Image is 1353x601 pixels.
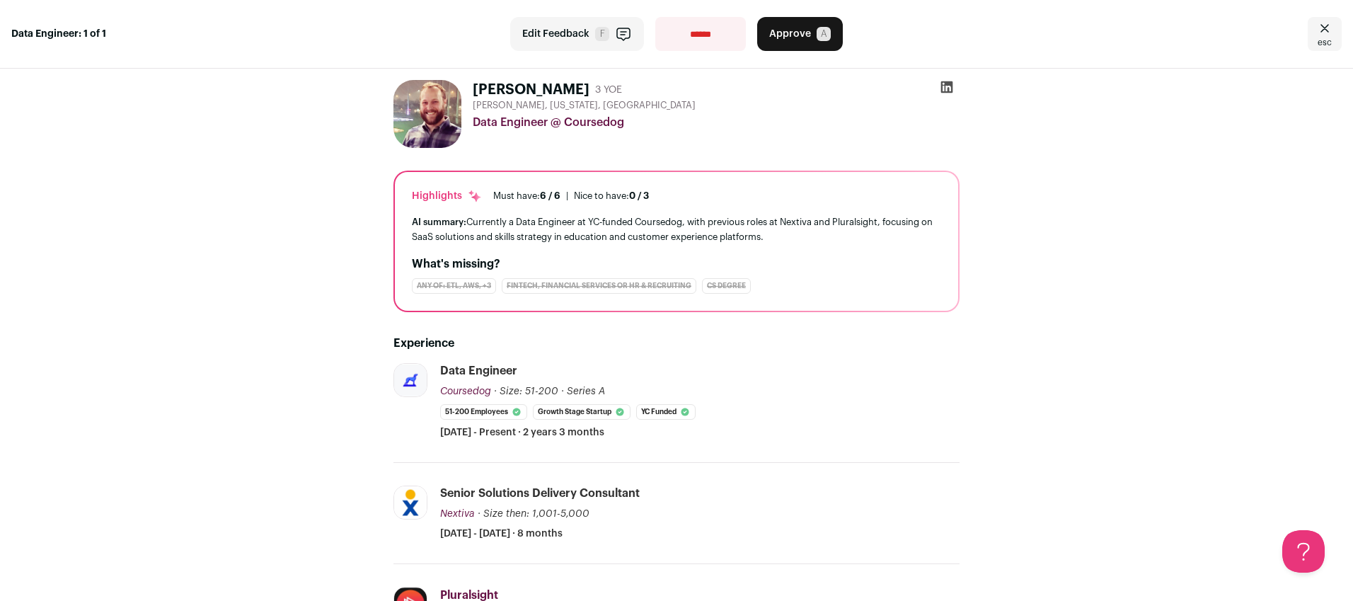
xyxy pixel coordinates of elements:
[595,83,622,97] div: 3 YOE
[440,509,475,519] span: Nextiva
[595,27,609,41] span: F
[393,80,461,148] img: a6b327358b29f602f97ed4f162c5a71672ebd1ff4f1eb759166aa4cf39034aca.jpg
[629,191,649,200] span: 0 / 3
[440,387,491,396] span: Coursedog
[533,404,631,420] li: Growth Stage Startup
[1318,37,1332,48] span: esc
[440,404,527,420] li: 51-200 employees
[412,189,482,203] div: Highlights
[493,190,649,202] ul: |
[412,217,466,227] span: AI summary:
[394,364,427,396] img: 64857b292fcdb921cd947f7d02fb7ab46364b1c729e0b23e7202a209c0faef2d.jpg
[440,527,563,541] span: [DATE] - [DATE] · 8 months
[440,590,498,601] span: Pluralsight
[540,191,560,200] span: 6 / 6
[769,27,811,41] span: Approve
[1308,17,1342,51] a: Close
[494,387,558,396] span: · Size: 51-200
[522,27,589,41] span: Edit Feedback
[817,27,831,41] span: A
[510,17,644,51] button: Edit Feedback F
[567,387,605,396] span: Series A
[561,384,564,399] span: ·
[636,404,696,420] li: YC Funded
[757,17,843,51] button: Approve A
[478,509,589,519] span: · Size then: 1,001-5,000
[394,486,427,519] img: 37df7c524a9ff0e416dcd6fbe34fe2fbb1bdacffd9f42f5a2a481ac536237c74.jpg
[440,363,517,379] div: Data Engineer
[1282,530,1325,573] iframe: Help Scout Beacon - Open
[412,214,941,244] div: Currently a Data Engineer at YC-funded Coursedog, with previous roles at Nextiva and Pluralsight,...
[473,114,960,131] div: Data Engineer @ Coursedog
[493,190,560,202] div: Must have:
[11,27,106,41] strong: Data Engineer: 1 of 1
[473,100,696,111] span: [PERSON_NAME], [US_STATE], [GEOGRAPHIC_DATA]
[393,335,960,352] h2: Experience
[440,486,640,501] div: Senior Solutions Delivery Consultant
[412,278,496,294] div: Any of: ETL, AWS, +3
[440,425,604,440] span: [DATE] - Present · 2 years 3 months
[502,278,696,294] div: Fintech, Financial Services or HR & Recruiting
[702,278,751,294] div: CS degree
[412,256,941,273] h2: What's missing?
[574,190,649,202] div: Nice to have:
[473,80,589,100] h1: [PERSON_NAME]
